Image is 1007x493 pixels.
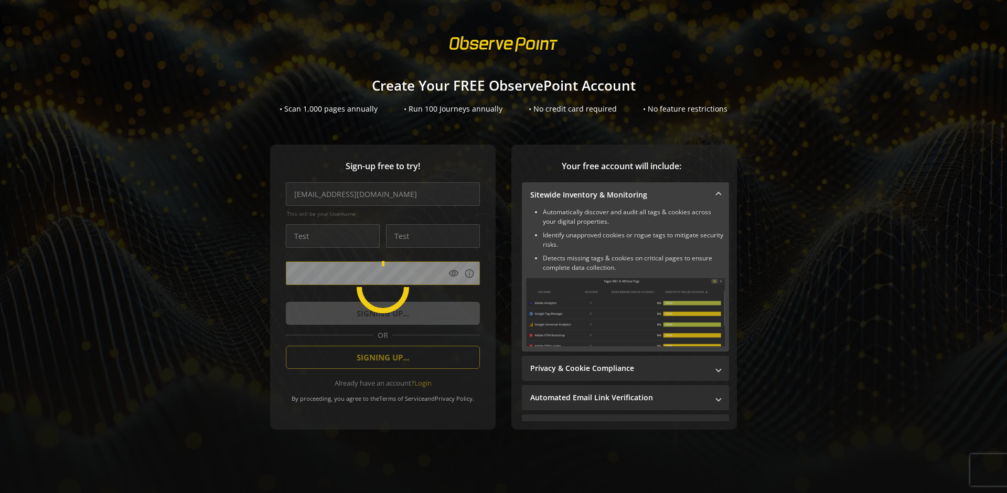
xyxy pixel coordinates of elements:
mat-expansion-panel-header: Sitewide Inventory & Monitoring [522,182,729,207]
div: Sitewide Inventory & Monitoring [522,207,729,352]
div: • Run 100 Journeys annually [404,104,502,114]
div: • Scan 1,000 pages annually [280,104,378,114]
div: By proceeding, you agree to the and . [286,388,480,402]
li: Detects missing tags & cookies on critical pages to ensure complete data collection. [543,254,725,272]
mat-panel-title: Automated Email Link Verification [530,392,708,403]
li: Automatically discover and audit all tags & cookies across your digital properties. [543,207,725,226]
span: Your free account will include: [522,160,721,172]
mat-panel-title: Sitewide Inventory & Monitoring [530,190,708,200]
mat-expansion-panel-header: Performance Monitoring with Web Vitals [522,414,729,440]
a: Privacy Policy [435,395,473,402]
li: Identify unapproved cookies or rogue tags to mitigate security risks. [543,231,725,249]
mat-expansion-panel-header: Privacy & Cookie Compliance [522,356,729,381]
a: Terms of Service [379,395,424,402]
mat-expansion-panel-header: Automated Email Link Verification [522,385,729,410]
img: Sitewide Inventory & Monitoring [526,278,725,346]
div: • No feature restrictions [643,104,727,114]
mat-panel-title: Privacy & Cookie Compliance [530,363,708,374]
div: • No credit card required [529,104,617,114]
span: Sign-up free to try! [286,160,480,172]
